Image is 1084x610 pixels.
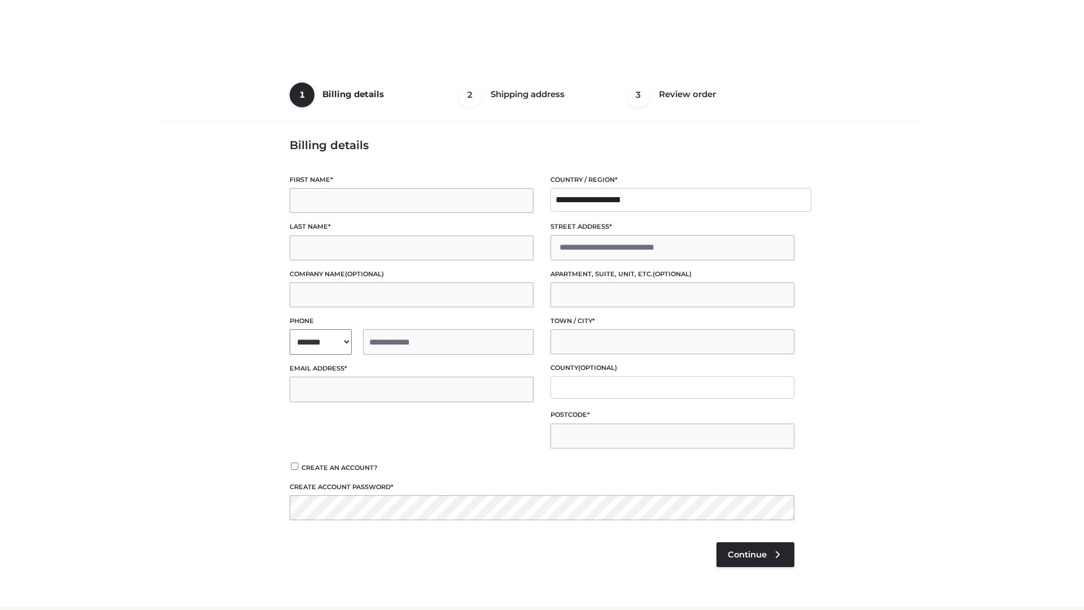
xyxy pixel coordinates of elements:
span: 1 [290,82,314,107]
label: Town / City [550,316,794,326]
span: Continue [728,550,767,560]
label: Country / Region [550,175,794,185]
span: (optional) [345,270,384,278]
span: Review order [659,89,716,99]
label: Postcode [550,409,794,420]
h3: Billing details [290,138,794,152]
label: Apartment, suite, unit, etc. [550,269,794,280]
input: Create an account? [290,463,300,470]
span: Billing details [322,89,384,99]
label: Last name [290,221,534,232]
span: (optional) [653,270,692,278]
label: Company name [290,269,534,280]
label: First name [290,175,534,185]
span: 2 [458,82,483,107]
label: Create account password [290,482,794,493]
label: County [550,363,794,373]
label: Email address [290,363,534,374]
label: Phone [290,316,534,326]
span: Shipping address [491,89,565,99]
span: Create an account? [301,464,378,472]
span: (optional) [578,364,617,372]
label: Street address [550,221,794,232]
span: 3 [626,82,651,107]
a: Continue [716,542,794,567]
